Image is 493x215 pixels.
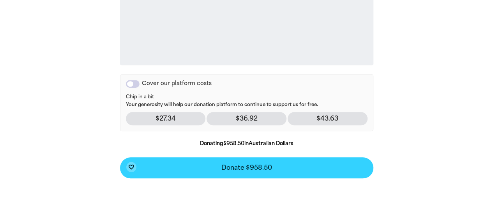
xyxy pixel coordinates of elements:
p: Your generosity will help our donation platform to continue to support us for free. [126,94,368,108]
p: $43.63 [288,112,368,125]
p: $36.92 [207,112,286,125]
p: $27.34 [126,112,206,125]
button: favorite_borderDonate $958.50 [120,157,373,178]
span: Chip in a bit [126,94,368,100]
button: Cover our platform costs [126,80,140,88]
b: $958.50 [223,140,244,146]
p: Donating in Australian Dollars [120,140,373,147]
i: favorite_border [128,164,134,170]
span: Donate $958.50 [221,165,272,171]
